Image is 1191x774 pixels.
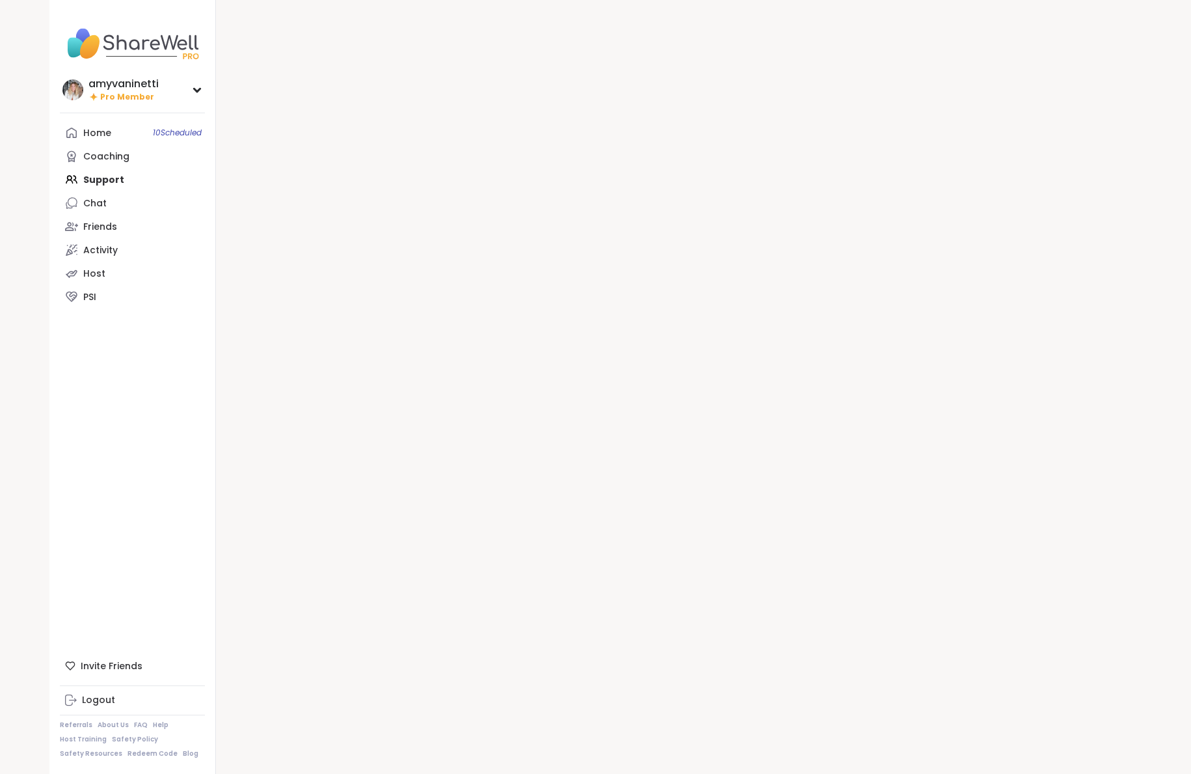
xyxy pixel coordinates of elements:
[82,694,115,707] div: Logout
[60,721,92,730] a: Referrals
[60,215,205,238] a: Friends
[60,121,205,145] a: Home10Scheduled
[60,145,205,168] a: Coaching
[60,689,205,712] a: Logout
[83,244,118,257] div: Activity
[98,721,129,730] a: About Us
[112,735,158,744] a: Safety Policy
[83,291,96,304] div: PSI
[60,749,122,758] a: Safety Resources
[134,721,148,730] a: FAQ
[88,77,159,91] div: amyvaninetti
[183,749,198,758] a: Blog
[60,285,205,309] a: PSI
[60,21,205,66] img: ShareWell Nav Logo
[60,654,205,678] div: Invite Friends
[60,191,205,215] a: Chat
[60,238,205,262] a: Activity
[153,721,168,730] a: Help
[83,127,111,140] div: Home
[60,262,205,285] a: Host
[153,128,202,138] span: 10 Scheduled
[83,150,129,163] div: Coaching
[127,749,178,758] a: Redeem Code
[62,79,83,100] img: amyvaninetti
[83,221,117,234] div: Friends
[100,92,154,103] span: Pro Member
[60,735,107,744] a: Host Training
[83,268,105,281] div: Host
[83,197,107,210] div: Chat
